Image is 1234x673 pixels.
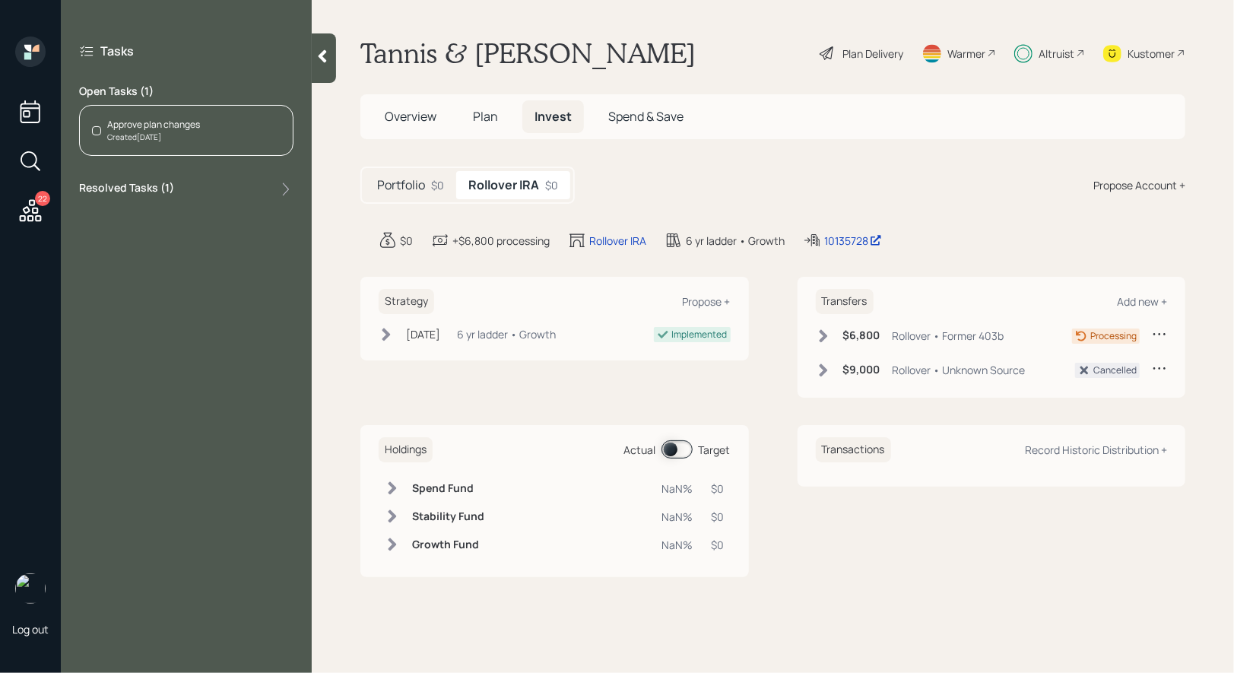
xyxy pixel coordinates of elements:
div: $0 [712,481,725,497]
div: Record Historic Distribution + [1025,443,1167,457]
h6: Strategy [379,289,434,314]
h6: Spend Fund [412,482,484,495]
h5: Portfolio [377,178,425,192]
div: 6 yr ladder • Growth [457,326,556,342]
span: Spend & Save [608,108,684,125]
div: Processing [1090,329,1137,343]
div: NaN% [662,537,693,553]
div: Add new + [1117,294,1167,309]
div: +$6,800 processing [452,233,550,249]
span: Overview [385,108,436,125]
div: $0 [400,233,413,249]
div: $0 [545,177,558,193]
div: Propose + [683,294,731,309]
div: Rollover IRA [589,233,646,249]
div: Target [699,442,731,458]
div: Altruist [1039,46,1074,62]
span: Invest [535,108,572,125]
div: Propose Account + [1093,177,1185,193]
div: [DATE] [406,326,440,342]
h1: Tannis & [PERSON_NAME] [360,37,696,70]
h6: $9,000 [843,363,880,376]
div: 10135728 [824,233,882,249]
div: NaN% [662,509,693,525]
div: Rollover • Unknown Source [893,362,1026,378]
div: Actual [624,442,656,458]
div: 22 [35,191,50,206]
div: 6 yr ladder • Growth [686,233,785,249]
div: Plan Delivery [842,46,903,62]
h6: Transactions [816,437,891,462]
h5: Rollover IRA [468,178,539,192]
div: NaN% [662,481,693,497]
div: $0 [712,509,725,525]
div: Cancelled [1093,363,1137,377]
div: Created [DATE] [107,132,200,143]
label: Open Tasks ( 1 ) [79,84,293,99]
h6: Stability Fund [412,510,484,523]
label: Resolved Tasks ( 1 ) [79,180,174,198]
h6: Growth Fund [412,538,484,551]
div: $0 [712,537,725,553]
h6: Transfers [816,289,874,314]
span: Plan [473,108,498,125]
div: Warmer [947,46,985,62]
div: Kustomer [1128,46,1175,62]
div: Rollover • Former 403b [893,328,1004,344]
div: $0 [431,177,444,193]
img: treva-nostdahl-headshot.png [15,573,46,604]
label: Tasks [100,43,134,59]
div: Log out [12,622,49,636]
div: Implemented [672,328,728,341]
h6: Holdings [379,437,433,462]
div: Approve plan changes [107,118,200,132]
h6: $6,800 [843,329,880,342]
